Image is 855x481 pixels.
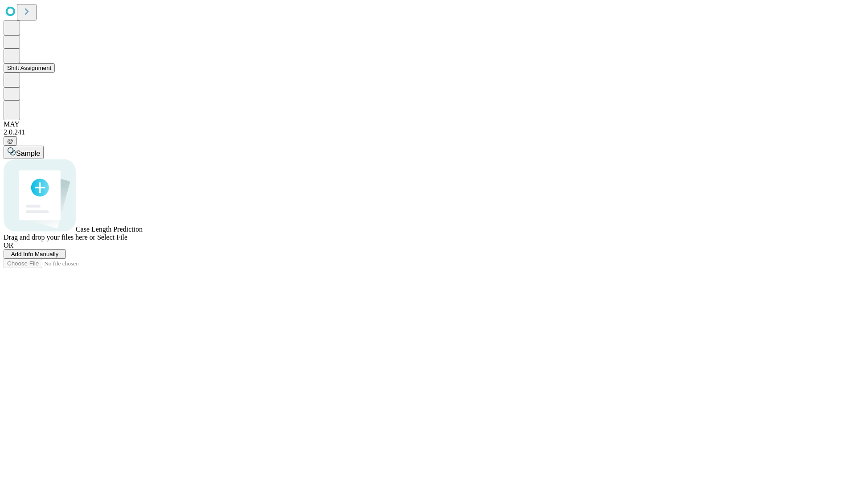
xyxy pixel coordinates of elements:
[4,146,44,159] button: Sample
[4,233,95,241] span: Drag and drop your files here or
[4,249,66,259] button: Add Info Manually
[4,128,851,136] div: 2.0.241
[97,233,127,241] span: Select File
[11,251,59,257] span: Add Info Manually
[4,136,17,146] button: @
[76,225,142,233] span: Case Length Prediction
[4,120,851,128] div: MAY
[7,138,13,144] span: @
[16,150,40,157] span: Sample
[4,241,13,249] span: OR
[4,63,55,73] button: Shift Assignment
